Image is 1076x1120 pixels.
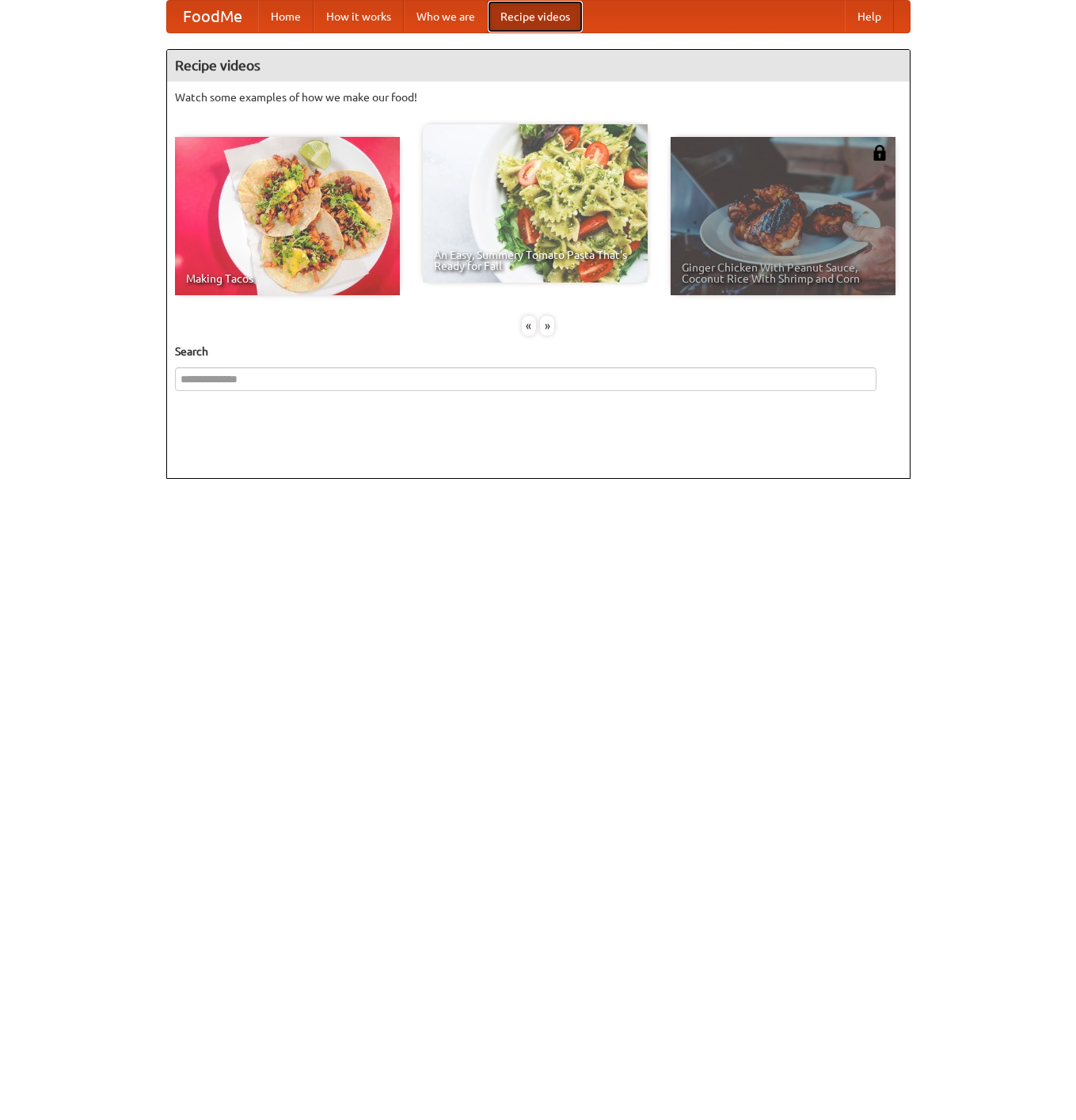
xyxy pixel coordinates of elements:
a: Recipe videos [488,1,583,32]
span: Making Tacos [186,273,389,284]
a: Making Tacos [175,137,400,295]
a: Who we are [404,1,488,32]
a: FoodMe [167,1,258,32]
a: Home [258,1,314,32]
div: « [522,316,536,336]
a: How it works [314,1,404,32]
img: 483408.png [872,145,888,161]
h5: Search [175,344,902,359]
h4: Recipe videos [167,50,910,82]
a: An Easy, Summery Tomato Pasta That's Ready for Fall [423,124,648,283]
span: An Easy, Summery Tomato Pasta That's Ready for Fall [434,249,637,271]
div: » [540,316,554,336]
p: Watch some examples of how we make our food! [175,89,902,105]
a: Help [845,1,894,32]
